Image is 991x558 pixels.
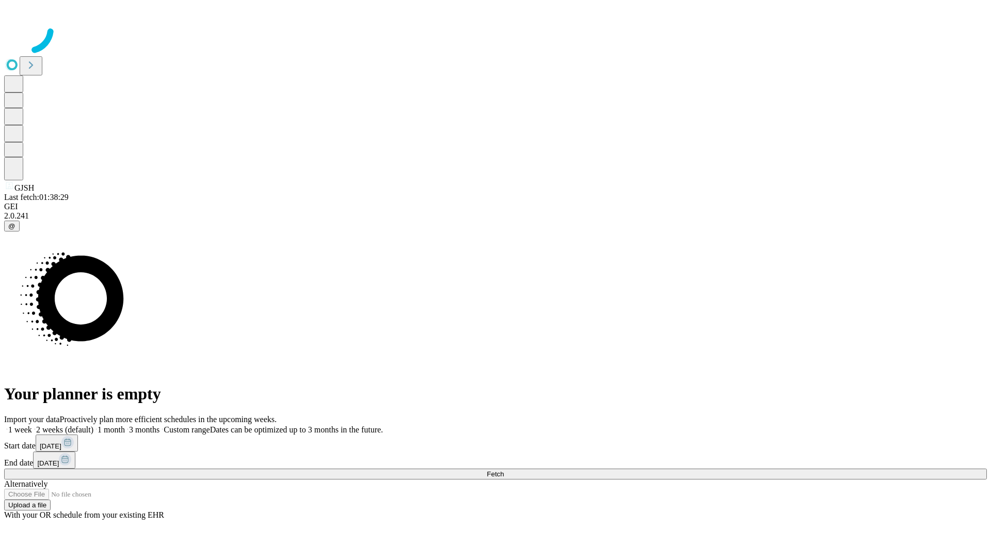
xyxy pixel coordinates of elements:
[36,425,93,434] span: 2 weeks (default)
[4,193,69,202] span: Last fetch: 01:38:29
[4,510,164,519] span: With your OR schedule from your existing EHR
[4,202,987,211] div: GEI
[4,211,987,221] div: 2.0.241
[8,425,32,434] span: 1 week
[33,452,75,469] button: [DATE]
[4,435,987,452] div: Start date
[4,469,987,479] button: Fetch
[4,221,20,231] button: @
[98,425,125,434] span: 1 month
[37,459,59,467] span: [DATE]
[4,500,51,510] button: Upload a file
[129,425,159,434] span: 3 months
[487,470,504,478] span: Fetch
[4,415,60,424] span: Import your data
[4,479,47,488] span: Alternatively
[4,452,987,469] div: End date
[36,435,78,452] button: [DATE]
[164,425,210,434] span: Custom range
[8,222,15,230] span: @
[40,442,61,450] span: [DATE]
[4,384,987,404] h1: Your planner is empty
[60,415,277,424] span: Proactively plan more efficient schedules in the upcoming weeks.
[14,183,34,192] span: GJSH
[210,425,383,434] span: Dates can be optimized up to 3 months in the future.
